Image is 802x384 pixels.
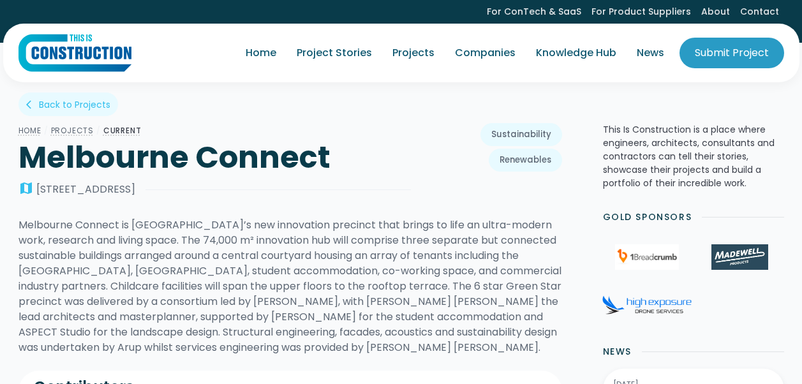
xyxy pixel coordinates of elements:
[603,345,632,358] h2: News
[489,149,562,172] a: Renewables
[695,45,769,61] div: Submit Project
[627,35,674,71] a: News
[19,92,118,116] a: arrow_back_iosBack to Projects
[19,125,41,136] a: Home
[615,244,679,270] img: 1Breadcrumb
[41,123,51,138] div: /
[39,98,110,111] div: Back to Projects
[603,123,784,190] p: This Is Construction is a place where engineers, architects, consultants and contractors can tell...
[51,125,94,136] a: Projects
[94,123,103,138] div: /
[36,182,135,197] div: [STREET_ADDRESS]
[679,38,784,68] a: Submit Project
[602,295,692,314] img: High Exposure
[526,35,627,71] a: Knowledge Hub
[19,34,131,72] img: This Is Construction Logo
[603,210,692,224] h2: Gold Sponsors
[19,34,131,72] a: home
[286,35,382,71] a: Project Stories
[26,98,36,111] div: arrow_back_ios
[382,35,445,71] a: Projects
[19,182,34,197] div: map
[19,218,562,355] div: Melbourne Connect is [GEOGRAPHIC_DATA]’s new innovation precinct that brings to life an ultra-mod...
[19,138,411,177] h1: Melbourne Connect
[235,35,286,71] a: Home
[711,244,768,270] img: Madewell Products
[480,123,562,146] a: Sustainability
[103,125,142,136] a: CURRENT
[445,35,526,71] a: Companies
